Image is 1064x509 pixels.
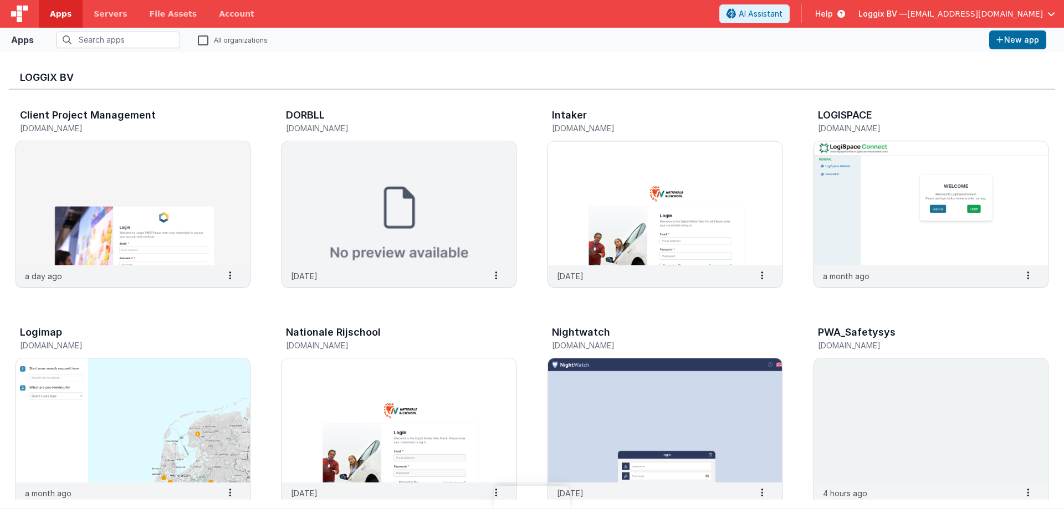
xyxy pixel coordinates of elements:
[25,270,62,282] p: a day ago
[20,72,1044,83] h3: Loggix BV
[11,33,34,47] div: Apps
[989,30,1046,49] button: New app
[20,124,223,132] h5: [DOMAIN_NAME]
[552,110,587,121] h3: Intaker
[494,486,570,509] iframe: Marker.io feedback button
[286,124,489,132] h5: [DOMAIN_NAME]
[739,8,782,19] span: AI Assistant
[552,341,755,349] h5: [DOMAIN_NAME]
[56,32,180,48] input: Search apps
[858,8,1055,19] button: Loggix BV — [EMAIL_ADDRESS][DOMAIN_NAME]
[286,110,325,121] h3: DORBLL
[818,327,896,338] h3: PWA_Safetysys
[557,270,584,282] p: [DATE]
[719,4,790,23] button: AI Assistant
[815,8,833,19] span: Help
[286,341,489,349] h5: [DOMAIN_NAME]
[94,8,127,19] span: Servers
[150,8,197,19] span: File Assets
[20,110,156,121] h3: Client Project Management
[823,487,867,499] p: 4 hours ago
[552,327,610,338] h3: Nightwatch
[818,124,1021,132] h5: [DOMAIN_NAME]
[557,487,584,499] p: [DATE]
[50,8,71,19] span: Apps
[20,341,223,349] h5: [DOMAIN_NAME]
[25,487,71,499] p: a month ago
[286,327,381,338] h3: Nationale Rijschool
[552,124,755,132] h5: [DOMAIN_NAME]
[818,341,1021,349] h5: [DOMAIN_NAME]
[198,34,268,45] label: All organizations
[291,270,318,282] p: [DATE]
[291,487,318,499] p: [DATE]
[818,110,872,121] h3: LOGISPACE
[907,8,1043,19] span: [EMAIL_ADDRESS][DOMAIN_NAME]
[823,270,869,282] p: a month ago
[20,327,62,338] h3: Logimap
[858,8,907,19] span: Loggix BV —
